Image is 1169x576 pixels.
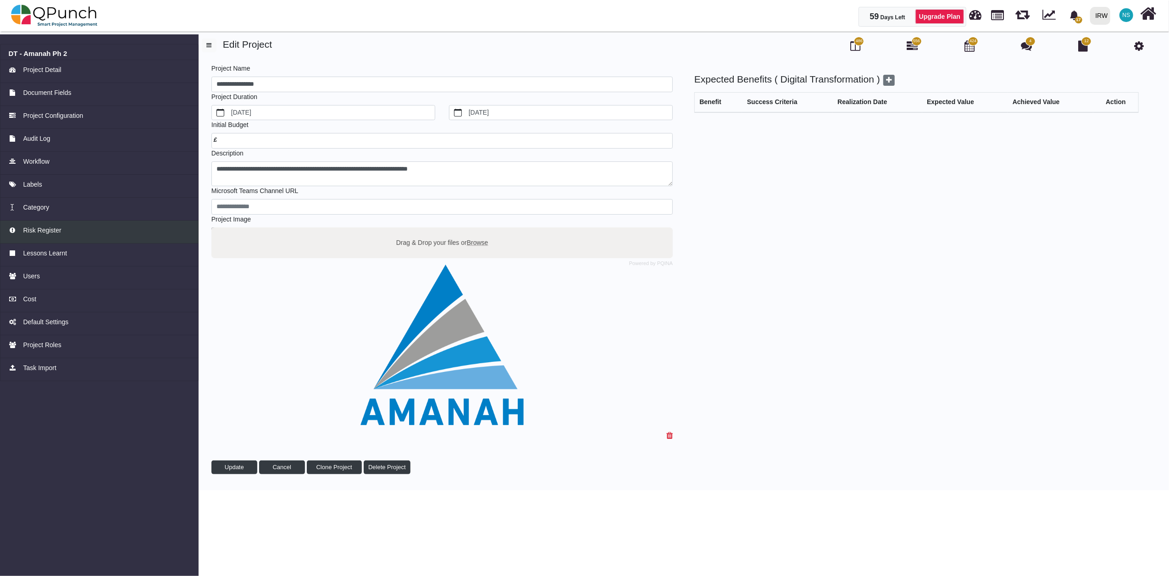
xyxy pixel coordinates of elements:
label: [DATE] [229,105,435,120]
span: Project Roles [23,340,61,350]
span: Risk Register [23,226,61,235]
i: Punch Discussion [1021,40,1032,51]
a: bell fill17 [1064,0,1086,29]
button: Cancel [259,460,305,474]
div: Realization Date [837,97,917,107]
button: calendar [212,105,230,120]
span: Dashboard [970,6,982,19]
span: Add benefits [883,75,895,86]
span: Cost [23,294,36,304]
i: Calendar [964,40,975,51]
h4: Expected Benefits ( Digital Transformation ) [694,73,1139,86]
div: IRW [1096,8,1108,24]
span: Project Configuration [23,111,83,121]
div: Benefit [699,97,737,107]
div: Expected Value [927,97,1003,107]
label: Project Duration [211,92,257,102]
span: 424 [970,38,976,44]
button: Update [211,460,257,474]
a: Upgrade Plan [915,9,964,24]
div: Dynamic Report [1038,0,1064,31]
span: 17 [1075,17,1082,23]
span: Default Settings [23,317,68,327]
span: Workflow [23,157,49,166]
span: Audit Log [23,134,50,144]
svg: calendar [216,109,225,117]
span: Project Detail [23,65,61,75]
span: 556 [913,38,920,44]
i: Board [850,40,860,51]
span: 486 [856,38,863,44]
span: Task Import [23,363,56,373]
span: Cancel [272,464,291,471]
button: calendar [449,105,467,120]
span: Nadeem Sheikh [1119,8,1133,22]
button: Delete Project [364,460,411,474]
a: 556 [907,44,918,51]
span: Days Left [881,14,905,21]
span: NS [1123,12,1130,18]
label: Drag & Drop your files or [393,234,491,250]
div: Notification [1066,7,1082,23]
span: Users [23,271,40,281]
span: Delete Project [368,464,406,471]
a: NS [1114,0,1139,30]
i: Home [1141,5,1157,22]
span: Lessons Learnt [23,249,67,258]
span: Labels [23,180,42,189]
label: Microsoft Teams Channel URL [211,186,299,196]
div: Success Criteria [747,97,828,107]
img: Paris [211,265,673,425]
label: Project Image [211,215,251,224]
button: Clone Project [307,460,362,474]
h4: Edit Project [202,39,1162,50]
span: Projects [992,6,1004,20]
label: Project Name [211,64,250,73]
span: Browse [467,238,488,246]
div: Action [1098,97,1134,107]
svg: bell fill [1069,11,1079,20]
img: qpunch-sp.fa6292f.png [11,2,98,29]
span: Document Fields [23,88,71,98]
label: Description [211,149,244,158]
a: DT - Amanah Ph 2 [9,50,190,58]
i: Gantt [907,40,918,51]
span: Clone Project [316,464,352,471]
label: [DATE] [467,105,672,120]
span: 4 [1030,38,1032,44]
span: 12 [1084,38,1089,44]
span: Releases [1015,5,1030,20]
svg: calendar [454,109,462,117]
a: Powered by PQINA [629,261,673,266]
label: Initial Budget [211,120,249,130]
i: Document Library [1078,40,1088,51]
span: 59 [870,12,879,21]
a: IRW [1086,0,1114,31]
div: Achieved Value [1013,97,1089,107]
i: Delete [666,432,673,440]
span: Update [225,464,244,471]
span: Category [23,203,49,212]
